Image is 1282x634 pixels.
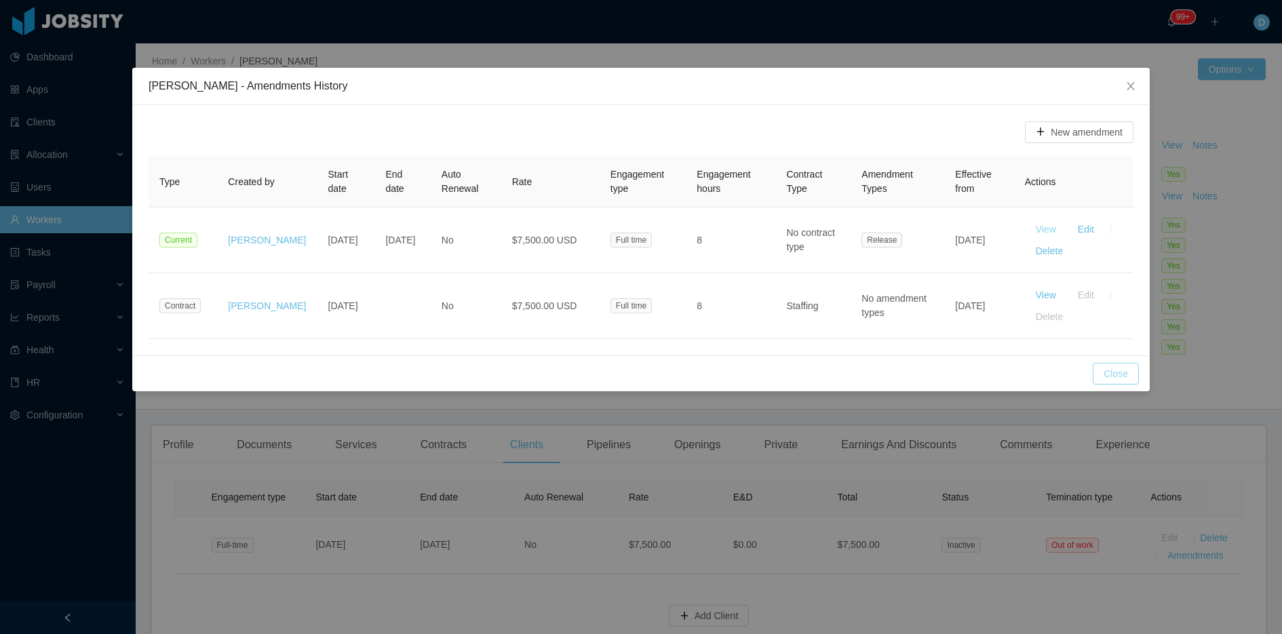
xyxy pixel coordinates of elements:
span: No contract type [786,227,835,252]
button: View [1025,218,1067,240]
span: Engagement hours [697,169,750,194]
button: Delete [1025,240,1074,262]
span: $7,500.00 USD [512,300,577,311]
div: [PERSON_NAME] - Amendments History [149,79,1133,94]
span: Full time [610,298,652,313]
span: Effective from [955,169,991,194]
span: Release [861,233,902,247]
td: No [431,273,501,339]
i: icon: close [1125,81,1136,92]
span: No amendment types [861,293,927,318]
td: [DATE] [374,207,430,273]
td: No [431,207,501,273]
span: Actions [1025,176,1056,187]
td: [DATE] [944,273,1013,339]
span: Start date [328,169,349,194]
span: Amendment Types [861,169,912,194]
span: Engagement type [610,169,664,194]
span: Full time [610,233,652,247]
button: Edit [1067,284,1105,306]
span: $7,500.00 USD [512,235,577,245]
button: Close [1093,363,1139,384]
span: Created by [228,176,274,187]
span: Current [159,233,197,247]
button: Edit [1067,218,1105,240]
td: [DATE] [317,207,375,273]
span: Contract Type [786,169,822,194]
span: End date [385,169,404,194]
a: [PERSON_NAME] [228,235,306,245]
span: Contract [159,298,201,313]
button: icon: plusNew amendment [1025,121,1133,143]
span: 8 [697,300,702,311]
button: View [1025,284,1067,306]
span: Rate [512,176,532,187]
td: [DATE] [317,273,375,339]
a: [PERSON_NAME] [228,300,306,311]
span: 8 [697,235,702,245]
button: Close [1112,68,1150,106]
span: Auto Renewal [442,169,478,194]
span: Type [159,176,180,187]
span: Staffing [786,300,818,311]
td: [DATE] [944,207,1013,273]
